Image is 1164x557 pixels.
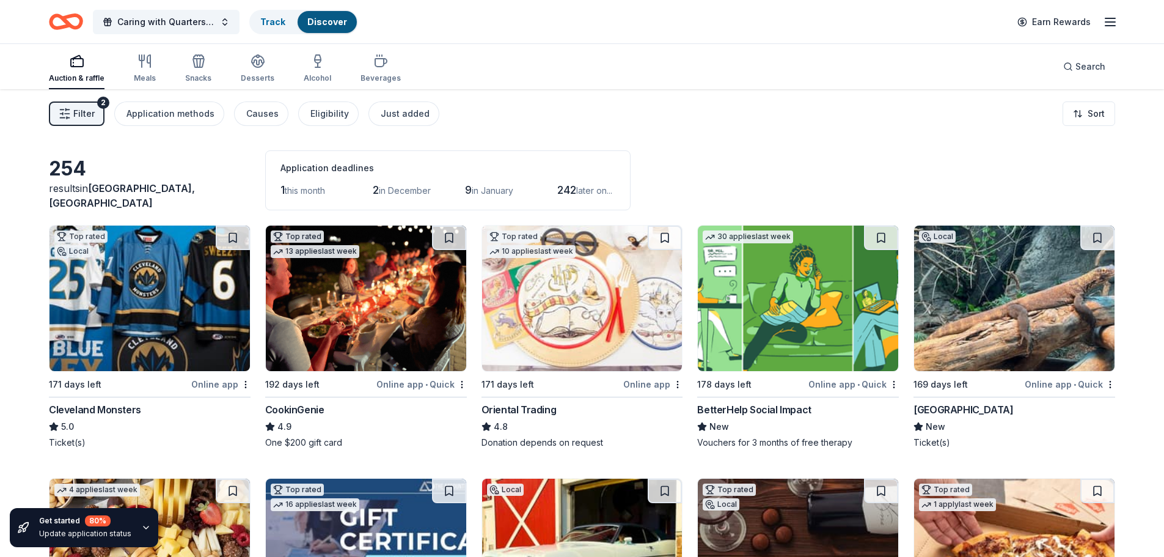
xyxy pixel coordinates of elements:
[703,231,793,243] div: 30 applies last week
[697,377,752,392] div: 178 days left
[85,515,111,526] div: 80 %
[49,181,251,210] div: results
[126,106,214,121] div: Application methods
[381,106,430,121] div: Just added
[373,183,379,196] span: 2
[185,73,211,83] div: Snacks
[49,7,83,36] a: Home
[265,402,324,417] div: CookinGenie
[271,484,324,496] div: Top rated
[1088,106,1105,121] span: Sort
[93,10,240,34] button: Caring with Quarters Auction
[54,484,140,496] div: 4 applies last week
[698,226,898,371] img: Image for BetterHelp Social Impact
[49,437,251,449] div: Ticket(s)
[49,182,195,209] span: in
[919,231,956,243] div: Local
[361,73,401,83] div: Beverages
[49,182,195,209] span: [GEOGRAPHIC_DATA], [GEOGRAPHIC_DATA]
[361,49,401,89] button: Beverages
[1053,54,1115,79] button: Search
[379,185,431,196] span: in December
[1074,380,1076,389] span: •
[703,498,739,511] div: Local
[487,231,540,243] div: Top rated
[304,73,331,83] div: Alcohol
[913,437,1115,449] div: Ticket(s)
[49,225,251,449] a: Image for Cleveland MonstersTop ratedLocal171 days leftOnline appCleveland Monsters5.0Ticket(s)
[808,377,899,392] div: Online app Quick
[919,484,972,496] div: Top rated
[241,73,274,83] div: Desserts
[271,231,324,243] div: Top rated
[926,419,945,434] span: New
[914,226,1115,371] img: Image for Cincinnati Zoo & Botanical Garden
[487,245,576,258] div: 10 applies last week
[465,183,472,196] span: 9
[857,380,860,389] span: •
[481,402,557,417] div: Oriental Trading
[376,377,467,392] div: Online app Quick
[54,245,91,257] div: Local
[310,106,349,121] div: Eligibility
[913,402,1013,417] div: [GEOGRAPHIC_DATA]
[49,226,250,371] img: Image for Cleveland Monsters
[1063,101,1115,126] button: Sort
[185,49,211,89] button: Snacks
[271,498,359,511] div: 16 applies last week
[1010,11,1098,33] a: Earn Rewards
[494,419,508,434] span: 4.8
[1075,59,1105,74] span: Search
[697,225,899,449] a: Image for BetterHelp Social Impact30 applieslast week178 days leftOnline app•QuickBetterHelp Soci...
[49,73,104,83] div: Auction & raffle
[265,437,467,449] div: One $200 gift card
[482,226,683,371] img: Image for Oriental Trading
[703,484,756,496] div: Top rated
[697,402,811,417] div: BetterHelp Social Impact
[117,15,215,29] span: Caring with Quarters Auction
[260,17,285,27] a: Track
[73,106,95,121] span: Filter
[277,419,291,434] span: 4.9
[266,226,466,371] img: Image for CookinGenie
[39,515,131,526] div: Get started
[191,377,251,392] div: Online app
[481,437,683,449] div: Donation depends on request
[285,185,325,196] span: this month
[298,101,359,126] button: Eligibility
[307,17,347,27] a: Discover
[557,183,576,196] span: 242
[134,49,156,89] button: Meals
[368,101,439,126] button: Just added
[472,185,513,196] span: in January
[241,49,274,89] button: Desserts
[280,161,615,175] div: Application deadlines
[1025,377,1115,392] div: Online app Quick
[49,402,141,417] div: Cleveland Monsters
[234,101,288,126] button: Causes
[39,529,131,539] div: Update application status
[623,377,683,392] div: Online app
[913,377,968,392] div: 169 days left
[265,377,320,392] div: 192 days left
[61,419,74,434] span: 5.0
[697,437,899,449] div: Vouchers for 3 months of free therapy
[249,10,358,34] button: TrackDiscover
[709,419,729,434] span: New
[919,498,996,511] div: 1 apply last week
[481,377,534,392] div: 171 days left
[425,380,428,389] span: •
[913,225,1115,449] a: Image for Cincinnati Zoo & Botanical GardenLocal169 days leftOnline app•Quick[GEOGRAPHIC_DATA]New...
[481,225,683,449] a: Image for Oriental TradingTop rated10 applieslast week171 days leftOnline appOriental Trading4.8D...
[280,183,285,196] span: 1
[487,484,524,496] div: Local
[114,101,224,126] button: Application methods
[576,185,612,196] span: later on...
[49,377,101,392] div: 171 days left
[49,101,104,126] button: Filter2
[265,225,467,449] a: Image for CookinGenieTop rated13 applieslast week192 days leftOnline app•QuickCookinGenie4.9One $...
[134,73,156,83] div: Meals
[304,49,331,89] button: Alcohol
[97,97,109,109] div: 2
[246,106,279,121] div: Causes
